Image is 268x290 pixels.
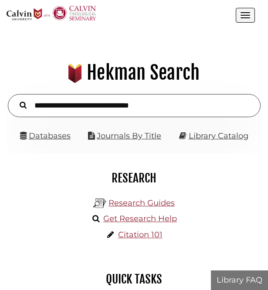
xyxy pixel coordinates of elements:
h2: Quick Tasks [13,272,255,287]
a: Citation 101 [118,230,163,239]
h2: Research [13,171,255,185]
img: Calvin Theological Seminary [52,6,96,20]
a: Journals By Title [97,131,161,141]
i: Search [20,101,27,109]
h1: Hekman Search [10,61,258,84]
a: Library Catalog [189,131,248,141]
a: Databases [20,131,71,141]
button: Search [15,99,31,110]
a: Research Guides [109,198,175,208]
a: Get Research Help [103,214,177,223]
button: Open the menu [236,8,255,23]
img: Hekman Library Logo [93,197,106,210]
